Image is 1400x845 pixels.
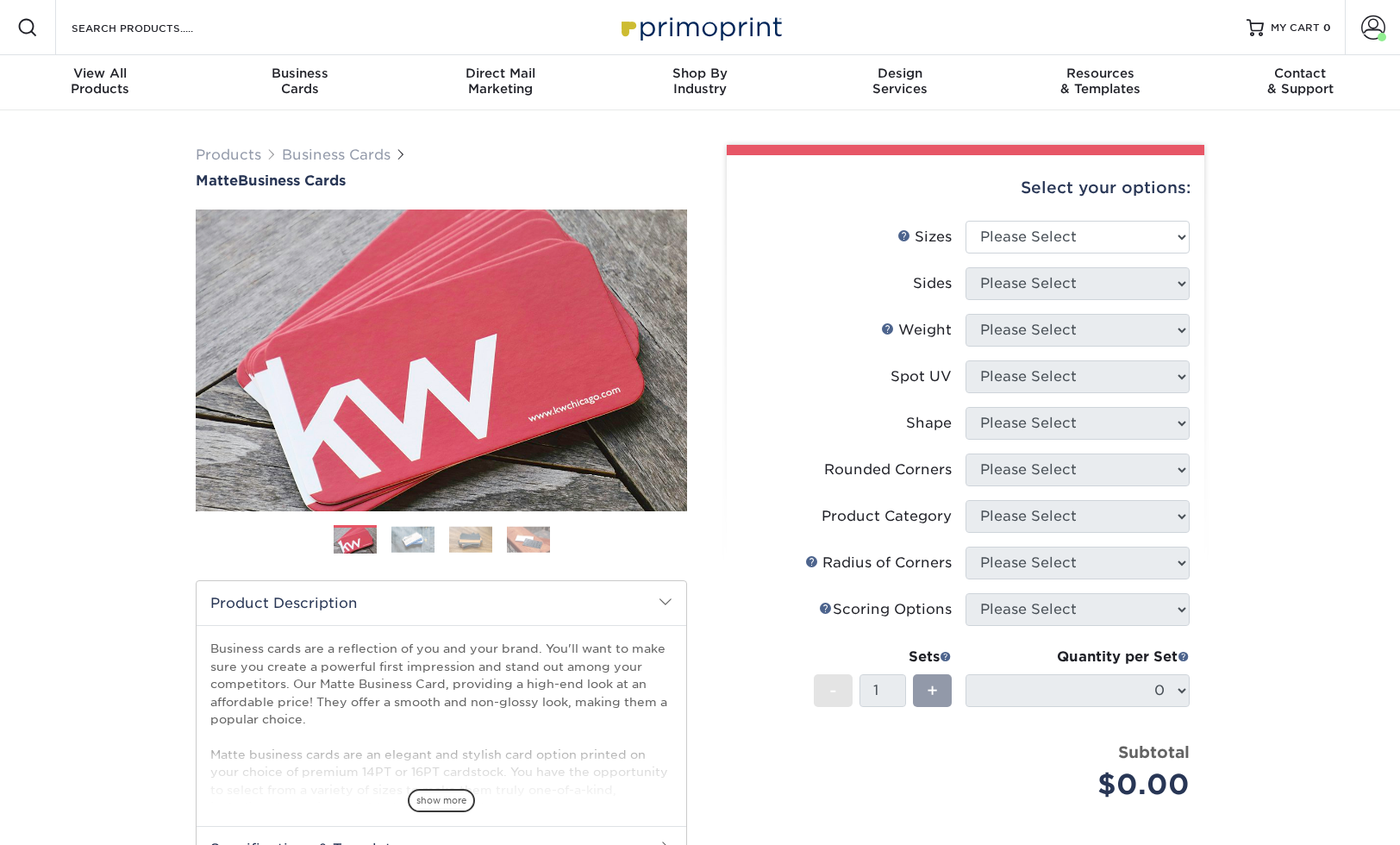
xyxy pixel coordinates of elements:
[449,526,492,553] img: Business Cards 03
[600,55,800,110] a: Shop ByIndustry
[1271,21,1320,35] span: MY CART
[507,526,550,553] img: Business Cards 04
[822,506,952,527] div: Product Category
[966,647,1190,667] div: Quantity per Set
[978,764,1190,805] div: $0.00
[927,678,938,704] span: +
[800,66,1000,97] div: Services
[196,172,687,189] a: MatteBusiness Cards
[1200,66,1400,81] span: Contact
[814,647,952,667] div: Sets
[741,155,1191,221] div: Select your options:
[913,273,952,294] div: Sides
[391,526,434,553] img: Business Cards 02
[400,55,600,110] a: Direct MailMarketing
[881,320,952,341] div: Weight
[600,66,800,97] div: Industry
[897,227,952,247] div: Sizes
[400,66,600,97] div: Marketing
[1118,742,1190,761] strong: Subtotal
[1000,66,1200,81] span: Resources
[196,172,687,189] h1: Business Cards
[200,66,400,81] span: Business
[400,66,600,81] span: Direct Mail
[196,147,261,163] a: Products
[1000,66,1200,97] div: & Templates
[200,66,400,97] div: Cards
[1323,22,1331,34] span: 0
[600,66,800,81] span: Shop By
[197,581,686,625] h2: Product Description
[819,599,952,620] div: Scoring Options
[1000,55,1200,110] a: Resources& Templates
[200,55,400,110] a: BusinessCards
[334,519,377,562] img: Business Cards 01
[196,115,687,606] img: Matte 01
[824,460,952,480] div: Rounded Corners
[906,413,952,434] div: Shape
[805,553,952,573] div: Radius of Corners
[891,366,952,387] div: Spot UV
[800,55,1000,110] a: DesignServices
[408,789,475,812] span: show more
[70,17,238,38] input: SEARCH PRODUCTS.....
[1200,55,1400,110] a: Contact& Support
[800,66,1000,81] span: Design
[196,172,238,189] span: Matte
[614,9,786,46] img: Primoprint
[1200,66,1400,97] div: & Support
[829,678,837,704] span: -
[282,147,391,163] a: Business Cards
